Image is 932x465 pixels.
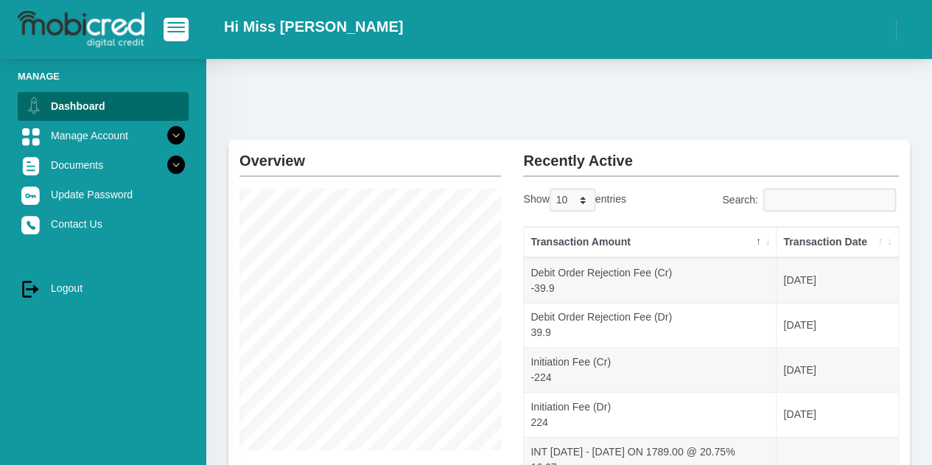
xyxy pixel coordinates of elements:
a: Update Password [18,181,189,209]
td: [DATE] [777,303,898,348]
td: [DATE] [777,392,898,437]
label: Show entries [523,189,626,211]
a: Logout [18,274,189,302]
a: Documents [18,151,189,179]
td: [DATE] [777,258,898,303]
td: Debit Order Rejection Fee (Cr) -39.9 [524,258,777,303]
a: Dashboard [18,92,189,120]
select: Showentries [550,189,595,211]
h2: Hi Miss [PERSON_NAME] [224,18,403,35]
label: Search: [722,189,899,211]
input: Search: [763,189,896,211]
a: Manage Account [18,122,189,150]
td: [DATE] [777,347,898,392]
a: Contact Us [18,210,189,238]
td: Initiation Fee (Dr) 224 [524,392,777,437]
h2: Recently Active [523,140,899,169]
th: Transaction Amount: activate to sort column descending [524,227,777,258]
th: Transaction Date: activate to sort column ascending [777,227,898,258]
td: Debit Order Rejection Fee (Dr) 39.9 [524,303,777,348]
li: Manage [18,69,189,83]
td: Initiation Fee (Cr) -224 [524,347,777,392]
h2: Overview [239,140,501,169]
img: logo-mobicred.svg [18,11,144,48]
